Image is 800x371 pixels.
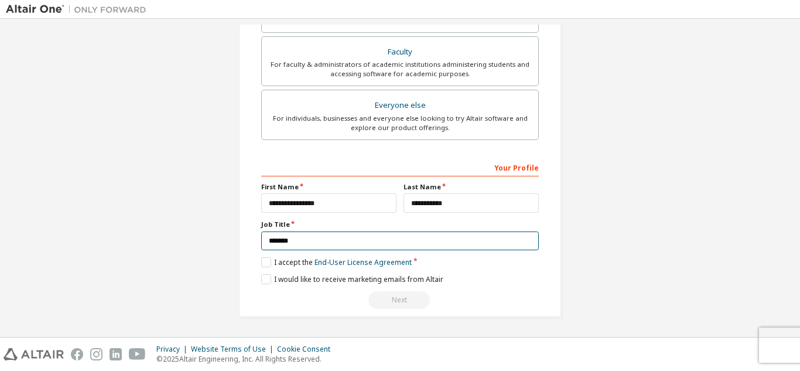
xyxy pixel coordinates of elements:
[261,158,539,176] div: Your Profile
[261,220,539,229] label: Job Title
[261,182,396,192] label: First Name
[156,345,191,354] div: Privacy
[269,60,531,79] div: For faculty & administrators of academic institutions administering students and accessing softwa...
[6,4,152,15] img: Altair One
[277,345,337,354] div: Cookie Consent
[4,348,64,360] img: altair_logo.svg
[314,257,412,267] a: End-User License Agreement
[71,348,83,360] img: facebook.svg
[129,348,146,360] img: youtube.svg
[156,354,337,364] p: © 2025 Altair Engineering, Inc. All Rights Reserved.
[191,345,277,354] div: Website Terms of Use
[404,182,539,192] label: Last Name
[110,348,122,360] img: linkedin.svg
[269,44,531,60] div: Faculty
[261,291,539,309] div: Read and acccept EULA to continue
[269,114,531,132] div: For individuals, businesses and everyone else looking to try Altair software and explore our prod...
[269,97,531,114] div: Everyone else
[261,274,443,284] label: I would like to receive marketing emails from Altair
[261,257,412,267] label: I accept the
[90,348,102,360] img: instagram.svg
